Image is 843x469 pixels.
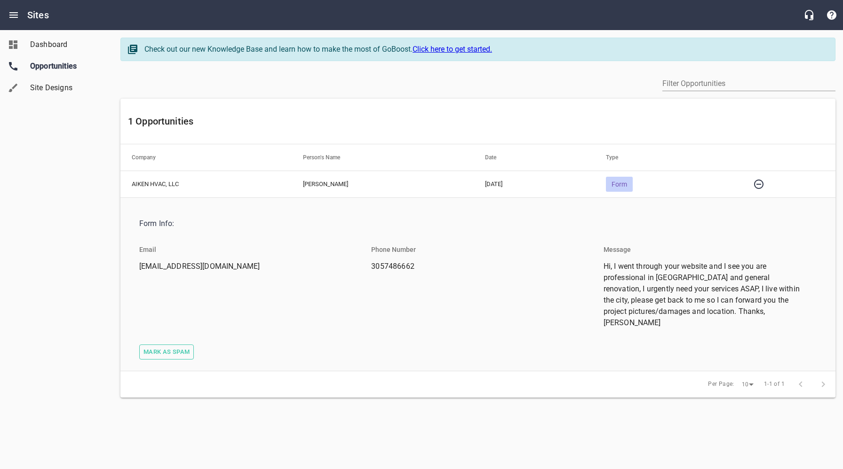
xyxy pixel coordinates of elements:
[474,144,595,171] th: Date
[120,144,292,171] th: Company
[292,171,474,197] td: [PERSON_NAME]
[595,144,736,171] th: Type
[139,261,345,272] span: [EMAIL_ADDRESS][DOMAIN_NAME]
[139,218,809,229] span: Form Info:
[132,238,164,261] li: Email
[120,171,292,197] td: AIKEN HVAC, LLC
[143,347,190,358] span: Mark as spam
[738,378,757,391] div: 10
[30,61,102,72] span: Opportunities
[820,4,843,26] button: Support Portal
[27,8,49,23] h6: Sites
[606,180,633,188] span: Form
[292,144,474,171] th: Person's Name
[413,45,492,54] a: Click here to get started.
[144,44,826,55] div: Check out our new Knowledge Base and learn how to make the most of GoBoost.
[662,76,835,91] input: Filter by author or content.
[30,82,102,94] span: Site Designs
[30,39,102,50] span: Dashboard
[474,171,595,197] td: [DATE]
[798,4,820,26] button: Live Chat
[371,261,577,272] span: 3057486662
[364,238,423,261] li: Phone Number
[139,344,194,360] button: Mark as spam
[128,114,828,129] h6: 1 Opportunities
[764,380,785,389] span: 1-1 of 1
[708,380,734,389] span: Per Page:
[606,177,633,192] div: Form
[596,238,638,261] li: Message
[2,4,25,26] button: Open drawer
[604,261,809,328] span: Hi, I went through your website and I see you are professional in [GEOGRAPHIC_DATA] and general r...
